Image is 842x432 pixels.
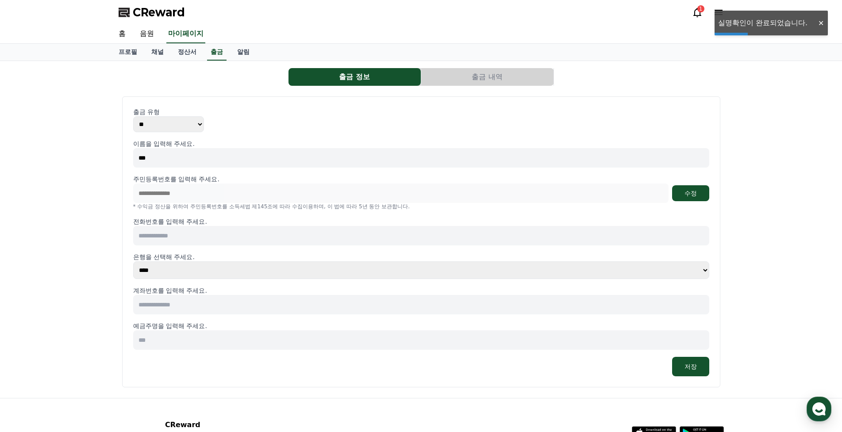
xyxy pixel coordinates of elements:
[133,217,709,226] p: 전화번호를 입력해 주세요.
[207,44,227,61] a: 출금
[137,294,147,301] span: 설정
[421,68,554,86] button: 출금 내역
[81,294,92,301] span: 대화
[697,5,704,12] div: 1
[165,420,273,430] p: CReward
[111,44,144,61] a: 프로필
[171,44,204,61] a: 정산서
[3,280,58,302] a: 홈
[133,286,709,295] p: 계좌번호를 입력해 주세요.
[133,139,709,148] p: 이름을 입력해 주세요.
[672,357,709,376] button: 저장
[166,25,205,43] a: 마이페이지
[114,280,170,302] a: 설정
[230,44,257,61] a: 알림
[421,68,554,86] a: 출금 내역
[144,44,171,61] a: 채널
[133,252,709,261] p: 은행을 선택해 주세요.
[672,185,709,201] button: 수정
[133,203,709,210] p: * 수익금 정산을 위하여 주민등록번호를 소득세법 제145조에 따라 수집이용하며, 이 법에 따라 5년 동안 보관합니다.
[119,5,185,19] a: CReward
[288,68,421,86] button: 출금 정보
[111,25,133,43] a: 홈
[133,25,161,43] a: 음원
[133,5,185,19] span: CReward
[692,7,703,18] a: 1
[28,294,33,301] span: 홈
[58,280,114,302] a: 대화
[133,321,709,330] p: 예금주명을 입력해 주세요.
[133,175,219,184] p: 주민등록번호를 입력해 주세요.
[133,107,709,116] p: 출금 유형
